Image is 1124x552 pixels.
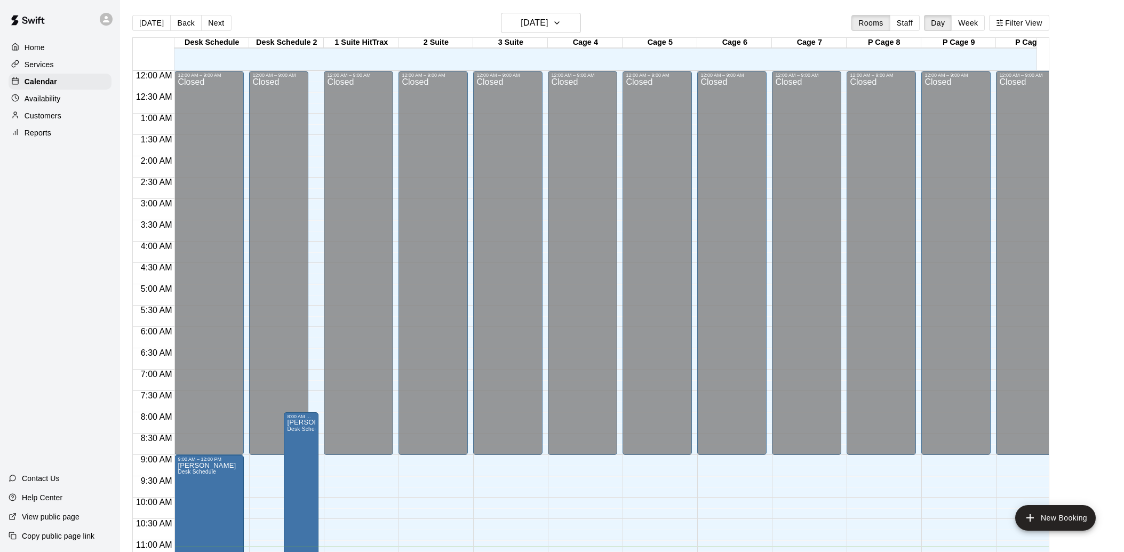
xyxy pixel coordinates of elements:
p: Copy public page link [22,531,94,541]
button: Back [170,15,202,31]
span: 7:30 AM [138,391,175,400]
span: 4:00 AM [138,242,175,251]
span: 10:00 AM [133,498,175,507]
button: [DATE] [132,15,171,31]
div: 12:00 AM – 9:00 AM: Closed [623,71,692,455]
a: Home [9,39,111,55]
div: 1 Suite HitTrax [324,38,398,48]
p: Availability [25,93,61,104]
div: 12:00 AM – 9:00 AM [924,73,987,78]
div: 12:00 AM – 9:00 AM: Closed [174,71,244,455]
p: Home [25,42,45,53]
p: Contact Us [22,473,60,484]
div: Customers [9,108,111,124]
a: Reports [9,125,111,141]
div: Desk Schedule 2 [249,38,324,48]
a: Services [9,57,111,73]
span: 4:30 AM [138,263,175,272]
div: 12:00 AM – 9:00 AM [999,73,1062,78]
span: 12:00 AM [133,71,175,80]
div: 12:00 AM – 9:00 AM [252,73,305,78]
span: 3:30 AM [138,220,175,229]
div: Closed [476,78,539,459]
p: Calendar [25,76,57,87]
span: Desk Schedule [287,426,325,432]
div: 12:00 AM – 9:00 AM: Closed [697,71,767,455]
div: 12:00 AM – 9:00 AM [178,73,241,78]
div: 12:00 AM – 9:00 AM: Closed [473,71,543,455]
div: P Cage 9 [921,38,996,48]
button: Staff [890,15,920,31]
div: 12:00 AM – 9:00 AM: Closed [324,71,393,455]
span: 12:30 AM [133,92,175,101]
span: 5:00 AM [138,284,175,293]
span: 10:30 AM [133,519,175,528]
div: Cage 5 [623,38,697,48]
div: Closed [402,78,465,459]
div: 2 Suite [398,38,473,48]
button: add [1015,505,1096,531]
div: 12:00 AM – 9:00 AM [700,73,763,78]
p: View public page [22,511,79,522]
div: 12:00 AM – 9:00 AM [476,73,539,78]
div: 12:00 AM – 9:00 AM: Closed [847,71,916,455]
div: Closed [252,78,305,459]
div: 12:00 AM – 9:00 AM: Closed [996,71,1065,455]
div: 12:00 AM – 9:00 AM: Closed [398,71,468,455]
p: Customers [25,110,61,121]
div: Closed [850,78,913,459]
div: Calendar [9,74,111,90]
div: Desk Schedule [174,38,249,48]
button: Filter View [989,15,1049,31]
h6: [DATE] [521,15,548,30]
div: Cage 7 [772,38,847,48]
div: 12:00 AM – 9:00 AM [551,73,614,78]
div: 8:00 AM – 6:00 PM [287,414,315,419]
span: 11:00 AM [133,540,175,549]
div: P Cage 10 [996,38,1071,48]
div: 12:00 AM – 9:00 AM [327,73,390,78]
div: 3 Suite [473,38,548,48]
div: Closed [178,78,241,459]
span: 3:00 AM [138,199,175,208]
span: 9:00 AM [138,455,175,464]
span: 9:30 AM [138,476,175,485]
button: Day [924,15,952,31]
div: 12:00 AM – 9:00 AM [850,73,913,78]
button: Next [201,15,231,31]
span: 8:00 AM [138,412,175,421]
div: 9:00 AM – 12:00 PM [178,457,241,462]
span: 2:00 AM [138,156,175,165]
div: Closed [700,78,763,459]
div: 12:00 AM – 9:00 AM: Closed [921,71,991,455]
div: Closed [327,78,390,459]
p: Reports [25,127,51,138]
span: 7:00 AM [138,370,175,379]
div: P Cage 8 [847,38,921,48]
div: Closed [775,78,838,459]
div: 12:00 AM – 9:00 AM: Closed [772,71,841,455]
div: 12:00 AM – 9:00 AM: Closed [548,71,617,455]
span: 6:00 AM [138,327,175,336]
button: Week [951,15,985,31]
div: 12:00 AM – 9:00 AM [626,73,689,78]
div: Cage 6 [697,38,772,48]
div: 12:00 AM – 9:00 AM [402,73,465,78]
div: Closed [551,78,614,459]
div: 12:00 AM – 9:00 AM [775,73,838,78]
span: 8:30 AM [138,434,175,443]
span: 6:30 AM [138,348,175,357]
div: 12:00 AM – 9:00 AM: Closed [249,71,308,455]
span: 1:00 AM [138,114,175,123]
button: Rooms [851,15,890,31]
a: Availability [9,91,111,107]
div: Closed [924,78,987,459]
span: Desk Schedule [178,469,216,475]
p: Help Center [22,492,62,503]
p: Services [25,59,54,70]
div: Closed [626,78,689,459]
span: 5:30 AM [138,306,175,315]
span: 2:30 AM [138,178,175,187]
